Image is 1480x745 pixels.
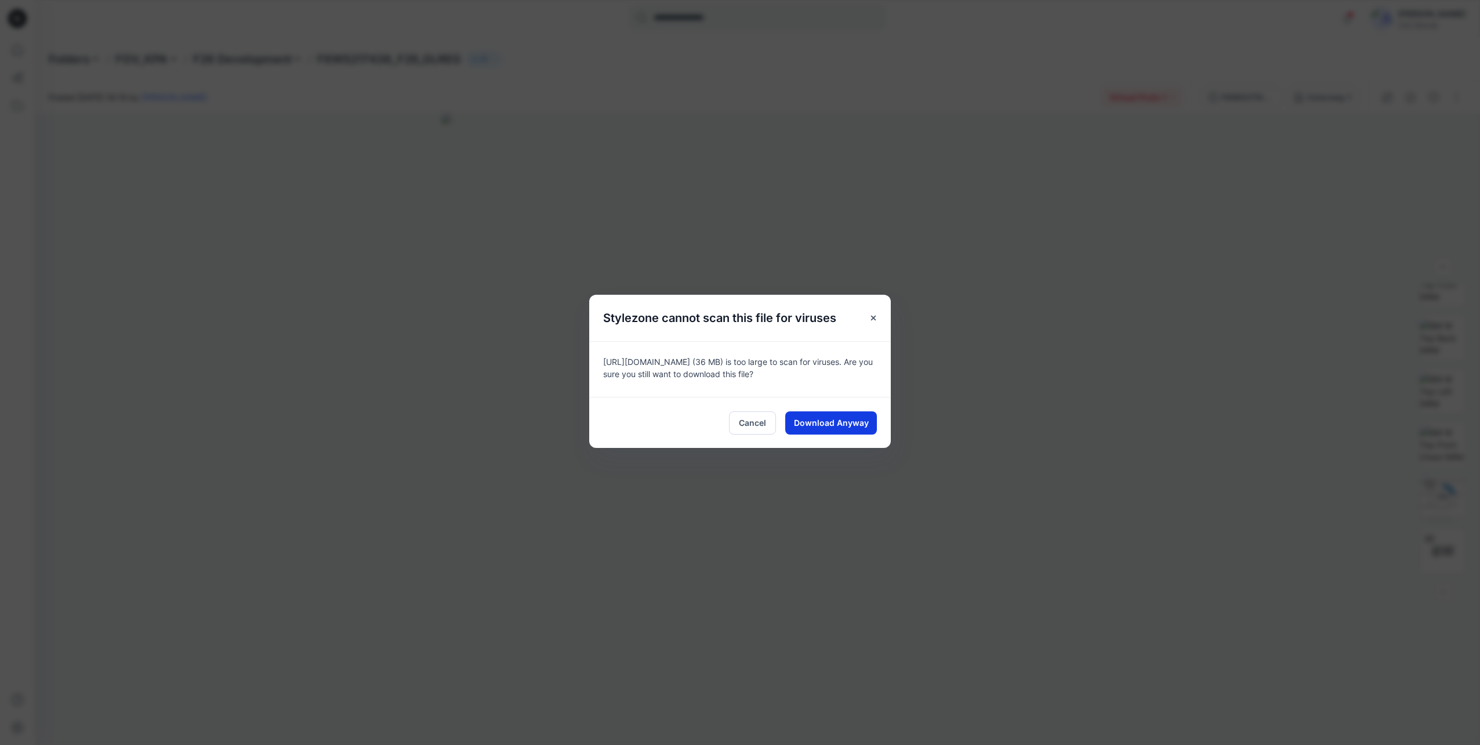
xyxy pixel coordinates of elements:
[589,341,891,397] div: [URL][DOMAIN_NAME] (36 MB) is too large to scan for viruses. Are you sure you still want to downl...
[785,411,877,435] button: Download Anyway
[794,417,869,429] span: Download Anyway
[589,295,850,341] h5: Stylezone cannot scan this file for viruses
[729,411,776,435] button: Cancel
[863,308,884,328] button: Close
[739,417,766,429] span: Cancel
